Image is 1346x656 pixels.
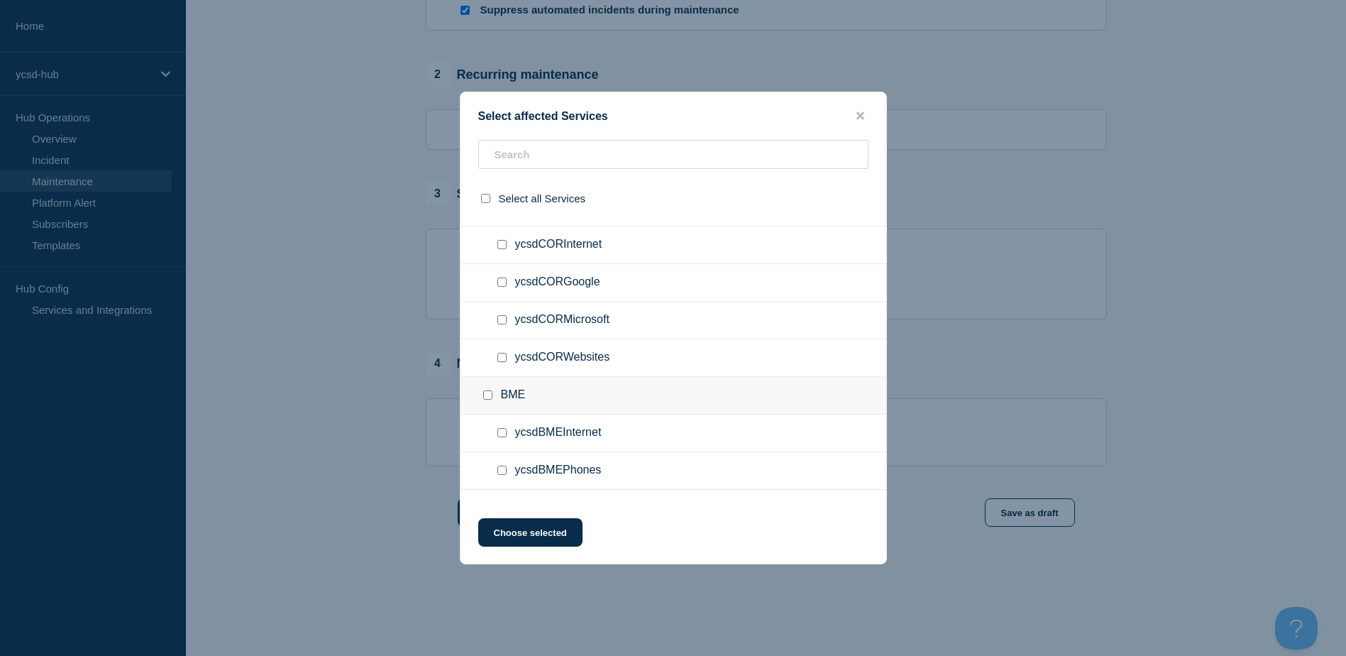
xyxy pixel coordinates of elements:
span: ycsdCORWebsites [515,351,610,365]
input: ycsdCORGoogle checkbox [497,278,507,287]
span: ycsdCORInternet [515,238,602,252]
span: ycsdBMEPhones [515,464,602,478]
input: ycsdCORWebsites checkbox [497,353,507,362]
input: ycsdBMEPhones checkbox [497,466,507,475]
input: ycsdCORMicrosoft checkbox [497,315,507,324]
div: Select affected Services [460,109,886,123]
input: ycsdBMEInternet checkbox [497,428,507,437]
button: Choose selected [478,518,583,547]
input: BME checkbox [483,390,492,400]
input: Search [478,140,868,169]
div: BME [460,377,886,415]
input: select all checkbox [481,194,490,203]
input: ycsdCORInternet checkbox [497,240,507,249]
span: Select all Services [499,192,586,204]
span: ycsdCORGoogle [515,275,600,290]
span: ycsdCORMicrosoft [515,313,609,327]
button: close button [852,109,868,123]
span: ycsdBMEInternet [515,426,602,440]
